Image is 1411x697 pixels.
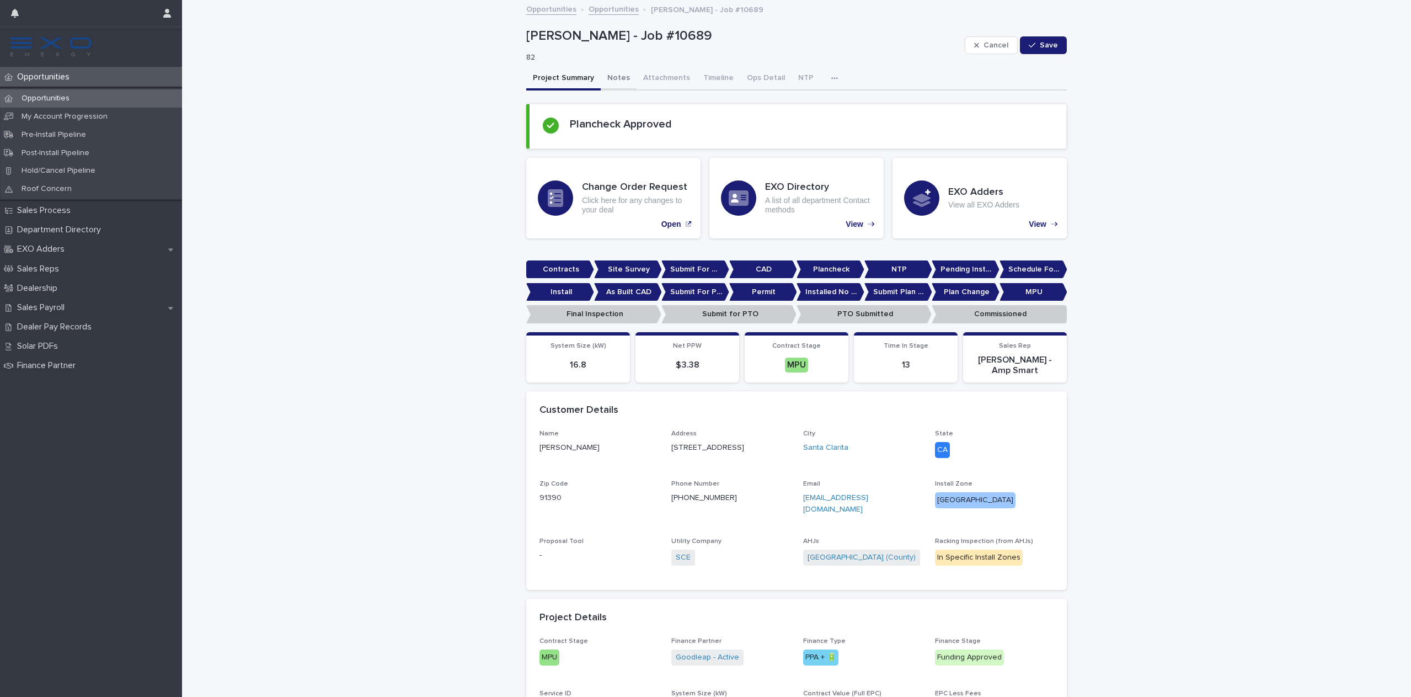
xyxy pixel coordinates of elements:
div: [GEOGRAPHIC_DATA] [935,492,1016,508]
button: Save [1020,36,1067,54]
span: Contract Stage [539,638,588,645]
a: Open [526,158,701,238]
p: Submit For Permit [661,283,729,301]
button: Attachments [637,67,697,91]
span: System Size (kW) [671,690,727,697]
p: PTO Submitted [797,305,932,323]
span: System Size (kW) [550,343,606,349]
div: PPA + 🔋 [803,650,838,666]
p: My Account Progression [13,112,116,121]
span: AHJs [803,538,819,545]
p: Submit for PTO [661,305,797,323]
span: Save [1040,41,1058,49]
span: Phone Number [671,481,719,487]
div: Funding Approved [935,650,1004,666]
p: Opportunities [13,72,78,82]
p: 82 [526,53,956,62]
p: - [539,550,658,561]
p: Dealer Pay Records [13,322,100,332]
p: View all EXO Adders [948,200,1019,210]
span: Name [539,430,559,437]
p: Solar PDFs [13,341,67,352]
p: Opportunities [13,94,78,103]
span: Utility Company [671,538,721,545]
p: EXO Adders [13,244,73,254]
div: In Specific Install Zones [935,550,1023,566]
p: View [846,220,863,229]
span: Finance Type [803,638,846,645]
p: Submit For CAD [661,260,729,279]
a: Opportunities [589,2,639,15]
h2: Project Details [539,612,607,624]
p: Commissioned [932,305,1067,323]
span: Net PPW [673,343,702,349]
span: Email [803,481,820,487]
span: City [803,430,815,437]
span: Contract Value (Full EPC) [803,690,881,697]
a: [GEOGRAPHIC_DATA] (County) [808,552,916,563]
p: Schedule For Install [1000,260,1067,279]
span: Install Zone [935,481,972,487]
p: Pending Install Task [932,260,1000,279]
button: Ops Detail [740,67,792,91]
span: EPC Less Fees [935,690,981,697]
p: [PERSON_NAME] - Job #10689 [651,3,763,15]
p: [STREET_ADDRESS] [671,442,744,454]
p: 13 [861,360,951,370]
p: 16.8 [533,360,623,370]
span: Proposal Tool [539,538,584,545]
span: Sales Rep [999,343,1031,349]
p: Final Inspection [526,305,661,323]
span: Address [671,430,697,437]
button: Timeline [697,67,740,91]
p: Finance Partner [13,360,84,371]
a: Opportunities [526,2,576,15]
button: Cancel [965,36,1018,54]
p: Install [526,283,594,301]
p: Click here for any changes to your deal [582,196,689,215]
span: Finance Stage [935,638,981,645]
h3: Change Order Request [582,182,689,194]
p: Sales Payroll [13,302,73,313]
span: Racking Inspection (from AHJs) [935,538,1033,545]
p: Post-Install Pipeline [13,148,98,158]
button: NTP [792,67,820,91]
p: Plan Change [932,283,1000,301]
p: NTP [864,260,932,279]
p: Contracts [526,260,594,279]
p: [PERSON_NAME] [539,442,658,454]
a: SCE [676,552,691,563]
p: Permit [729,283,797,301]
a: View [709,158,884,238]
p: 91390 [539,492,658,504]
p: Open [661,220,681,229]
p: Department Directory [13,225,110,235]
p: Sales Reps [13,264,68,274]
span: Time In Stage [884,343,928,349]
span: Contract Stage [772,343,821,349]
p: A list of all department Contact methods [765,196,872,215]
p: [PERSON_NAME] - Job #10689 [526,28,960,44]
h2: Customer Details [539,405,618,417]
span: Service ID [539,690,571,697]
p: $ 3.38 [642,360,733,370]
p: Plancheck [797,260,864,279]
button: Notes [601,67,637,91]
p: View [1029,220,1046,229]
div: MPU [785,358,808,373]
p: Hold/Cancel Pipeline [13,166,104,175]
p: [PERSON_NAME] - Amp Smart [970,355,1060,376]
span: State [935,430,953,437]
a: View [892,158,1067,238]
h3: EXO Directory [765,182,872,194]
p: Submit Plan Change [864,283,932,301]
p: Roof Concern [13,184,81,194]
p: CAD [729,260,797,279]
p: As Built CAD [594,283,662,301]
span: Finance Partner [671,638,721,645]
div: MPU [539,650,559,666]
h3: EXO Adders [948,187,1019,199]
p: Pre-Install Pipeline [13,130,95,140]
p: Sales Process [13,205,79,216]
a: Santa Clarita [803,442,848,454]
